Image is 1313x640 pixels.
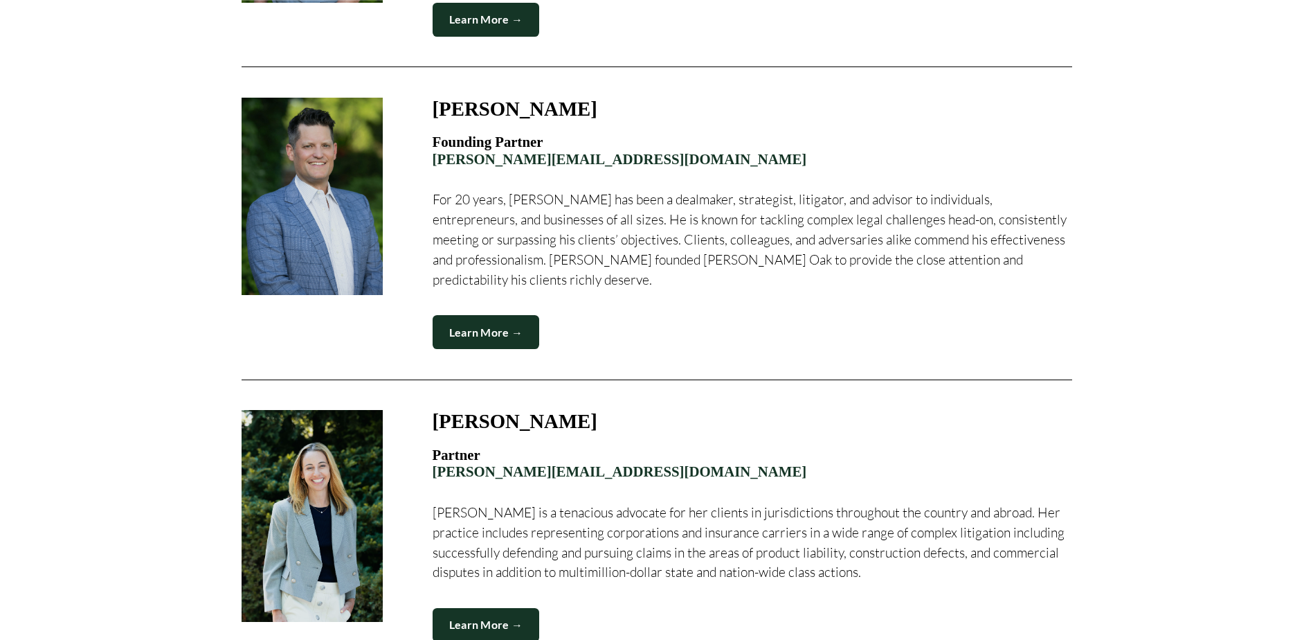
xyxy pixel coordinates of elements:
[433,447,1072,481] h4: Partner
[433,3,540,37] a: Learn More →
[433,503,1072,583] p: [PERSON_NAME] is a tenacious advocate for her clients in jurisdictions throughout the country and...
[433,410,597,432] strong: [PERSON_NAME]
[433,98,597,120] h3: [PERSON_NAME]
[433,315,540,349] a: Learn More →
[433,151,807,167] a: [PERSON_NAME][EMAIL_ADDRESS][DOMAIN_NAME]
[433,463,807,479] a: [PERSON_NAME][EMAIL_ADDRESS][DOMAIN_NAME]
[433,134,1072,168] h4: Founding Partner
[433,190,1072,290] p: For 20 years, [PERSON_NAME] has been a dealmaker, strategist, litigator, and advisor to individua...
